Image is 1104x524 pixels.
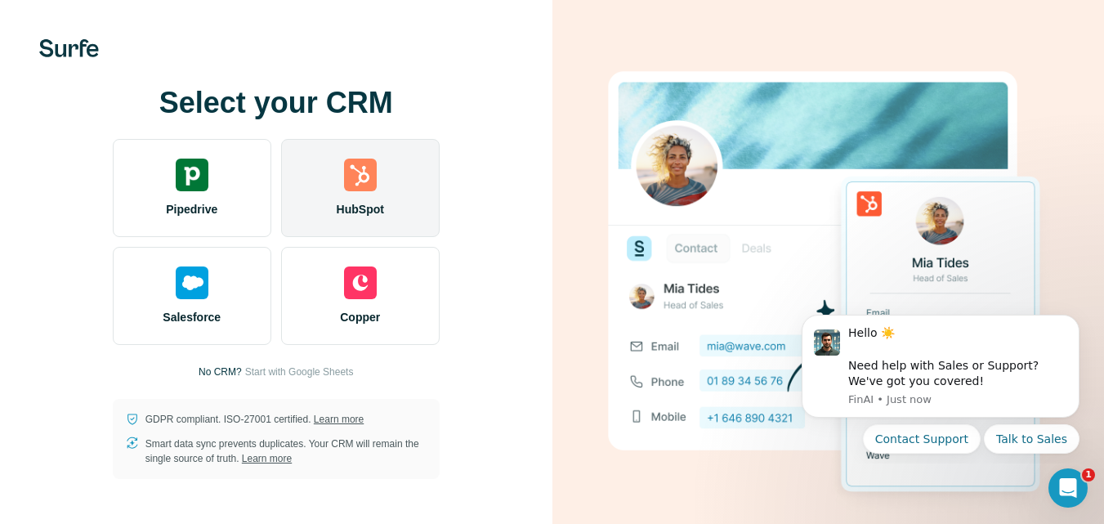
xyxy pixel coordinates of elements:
span: 1 [1082,468,1095,481]
iframe: Intercom notifications message [777,300,1104,464]
img: hubspot's logo [344,159,377,191]
p: No CRM? [199,365,242,379]
h1: Select your CRM [113,87,440,119]
span: Copper [340,309,380,325]
span: HubSpot [337,201,384,217]
a: Learn more [242,453,292,464]
img: salesforce's logo [176,266,208,299]
p: Smart data sync prevents duplicates. Your CRM will remain the single source of truth. [145,437,427,466]
span: Salesforce [163,309,221,325]
button: Start with Google Sheets [245,365,354,379]
img: HUBSPOT image [599,46,1057,520]
img: copper's logo [344,266,377,299]
span: Pipedrive [166,201,217,217]
p: GDPR compliant. ISO-27001 certified. [145,412,364,427]
iframe: Intercom live chat [1048,468,1088,508]
a: Learn more [314,414,364,425]
img: Surfe's logo [39,39,99,57]
img: pipedrive's logo [176,159,208,191]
